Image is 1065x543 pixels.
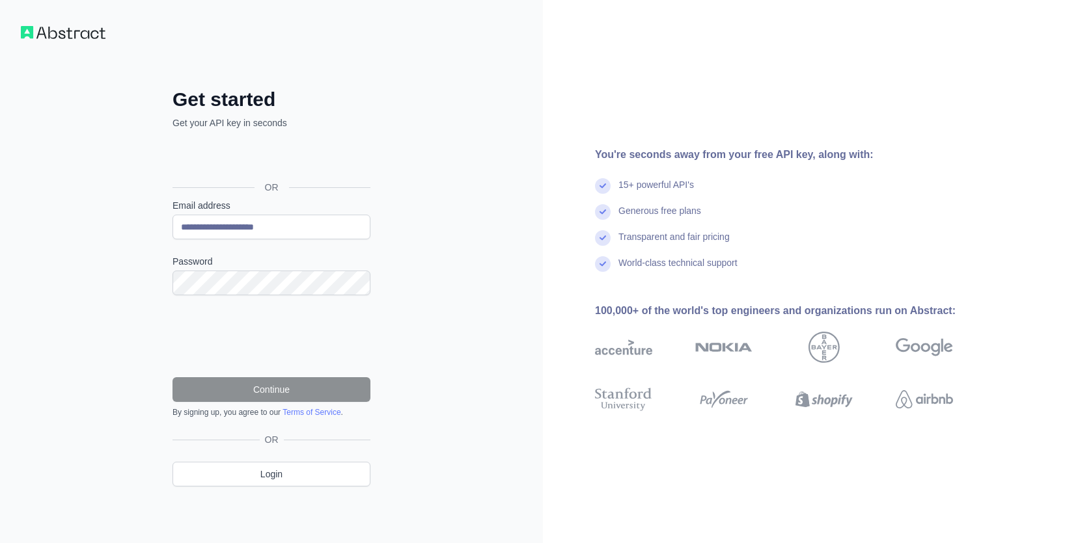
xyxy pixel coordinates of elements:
[173,377,370,402] button: Continue
[173,311,370,362] iframe: reCAPTCHA
[896,385,953,414] img: airbnb
[173,462,370,486] a: Login
[173,407,370,417] div: By signing up, you agree to our .
[618,178,694,204] div: 15+ powerful API's
[595,147,995,163] div: You're seconds away from your free API key, along with:
[260,433,284,446] span: OR
[173,88,370,111] h2: Get started
[595,303,995,319] div: 100,000+ of the world's top engineers and organizations run on Abstract:
[595,178,611,194] img: check mark
[21,26,105,39] img: Workflow
[595,256,611,272] img: check mark
[595,332,652,363] img: accenture
[173,255,370,268] label: Password
[595,385,652,414] img: stanford university
[695,385,753,414] img: payoneer
[283,408,340,417] a: Terms of Service
[595,230,611,246] img: check mark
[173,116,370,129] p: Get your API key in seconds
[618,230,730,256] div: Transparent and fair pricing
[896,332,953,363] img: google
[618,256,738,282] div: World-class technical support
[618,204,701,230] div: Generous free plans
[173,199,370,212] label: Email address
[255,181,289,194] span: OR
[166,144,374,172] iframe: Sign in with Google Button
[695,332,753,363] img: nokia
[809,332,840,363] img: bayer
[595,204,611,220] img: check mark
[795,385,853,414] img: shopify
